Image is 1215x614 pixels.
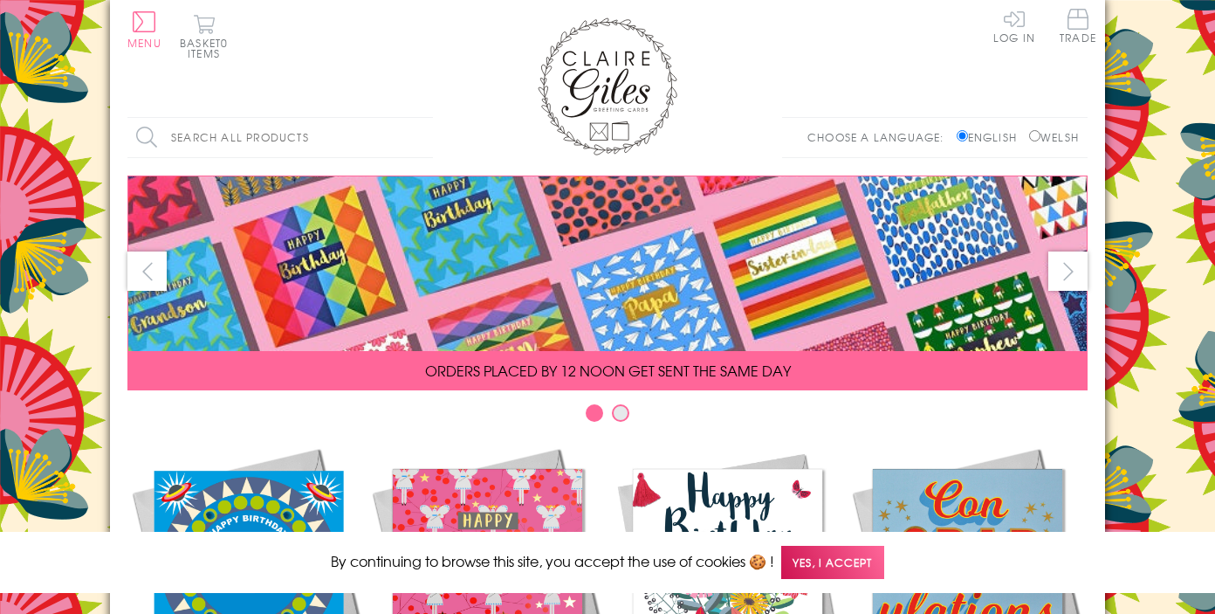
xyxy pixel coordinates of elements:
[957,129,1026,145] label: English
[612,404,629,422] button: Carousel Page 2
[425,360,791,381] span: ORDERS PLACED BY 12 NOON GET SENT THE SAME DAY
[1048,252,1088,291] button: next
[127,35,161,51] span: Menu
[1029,130,1040,141] input: Welsh
[1060,9,1096,46] a: Trade
[957,130,968,141] input: English
[1060,9,1096,43] span: Trade
[127,252,167,291] button: prev
[781,546,884,580] span: Yes, I accept
[127,11,161,48] button: Menu
[180,14,228,59] button: Basket0 items
[538,17,677,155] img: Claire Giles Greetings Cards
[807,129,953,145] p: Choose a language:
[415,118,433,157] input: Search
[1029,129,1079,145] label: Welsh
[188,35,228,61] span: 0 items
[127,118,433,157] input: Search all products
[127,404,1088,431] div: Carousel Pagination
[586,404,603,422] button: Carousel Page 1 (Current Slide)
[993,9,1035,43] a: Log In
